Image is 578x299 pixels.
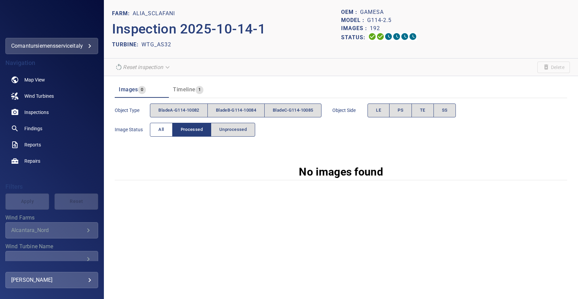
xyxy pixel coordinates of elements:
span: LE [376,107,381,114]
span: Inspections [24,109,49,116]
svg: Classification 0% [409,32,417,41]
a: windturbines noActive [5,88,98,104]
a: inspections noActive [5,104,98,120]
button: bladeC-G114-10085 [264,103,321,117]
span: Timeline [173,86,195,93]
div: comantursiemensserviceitaly [11,41,92,51]
img: comantursiemensserviceitaly-logo [18,11,86,30]
a: repairs noActive [5,153,98,169]
p: No images found [299,164,383,180]
div: Alcantara_Nord [11,227,84,233]
div: imageStatus [150,123,255,137]
span: PS [398,107,403,114]
div: Unable to reset the inspection due to your user permissions [112,61,174,73]
span: All [158,126,164,134]
em: Reset inspection [123,64,163,70]
span: Findings [24,125,42,132]
span: Object type [115,107,150,114]
span: Reports [24,141,41,148]
p: TURBINE: [112,41,141,49]
div: objectType [150,103,321,117]
button: Unprocessed [211,123,255,137]
span: TE [420,107,425,114]
p: OEM : [341,8,360,16]
span: SS [442,107,448,114]
label: Wind Turbine Name [5,244,98,249]
div: [PERSON_NAME] [11,275,92,285]
div: Wind Farms [5,222,98,238]
div: comantursiemensserviceitaly [5,38,98,54]
span: bladeB-G114-10084 [216,107,256,114]
button: bladeA-G114-10082 [150,103,207,117]
h4: Navigation [5,60,98,66]
svg: Uploading 100% [368,32,376,41]
svg: ML Processing 0% [393,32,401,41]
span: bladeC-G114-10085 [273,107,313,114]
span: bladeA-G114-10082 [158,107,199,114]
p: Status: [341,32,368,42]
span: 0 [138,86,146,94]
svg: Data Formatted 100% [376,32,384,41]
p: WTG_AS32 [141,41,171,49]
span: Repairs [24,158,40,164]
button: TE [412,103,434,117]
button: All [150,123,172,137]
button: Processed [172,123,211,137]
span: Images [119,86,138,93]
button: bladeB-G114-10084 [207,103,265,117]
p: FARM: [112,9,133,18]
p: Gamesa [360,8,384,16]
svg: Selecting 0% [384,32,393,41]
span: Image Status [115,126,150,133]
span: 1 [196,86,203,94]
p: Alia_Sclafani [133,9,175,18]
span: Unable to delete the inspection due to your user permissions [537,62,570,73]
p: 192 [370,24,380,32]
div: Reset inspection [112,61,174,73]
span: Processed [181,126,203,134]
span: Object Side [332,107,368,114]
span: Wind Turbines [24,93,54,99]
p: Model : [341,16,367,24]
a: findings noActive [5,120,98,137]
p: Inspection 2025-10-14-1 [112,19,341,39]
button: PS [389,103,412,117]
button: LE [368,103,390,117]
button: SS [433,103,456,117]
div: Wind Turbine Name [5,251,98,267]
p: Images : [341,24,370,32]
label: Wind Farms [5,215,98,221]
div: objectSide [368,103,456,117]
a: reports noActive [5,137,98,153]
span: Map View [24,76,45,83]
h4: Filters [5,183,98,190]
svg: Matching 0% [401,32,409,41]
a: map noActive [5,72,98,88]
span: Unprocessed [219,126,247,134]
p: G114-2.5 [367,16,392,24]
